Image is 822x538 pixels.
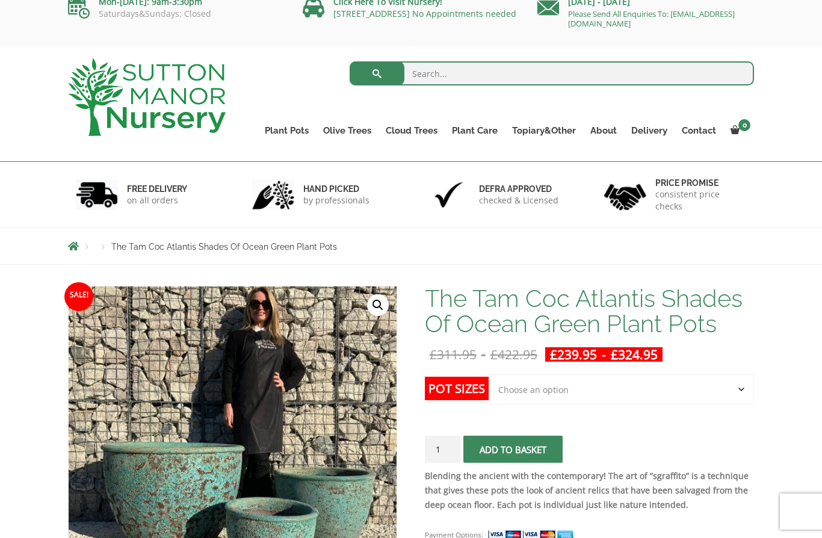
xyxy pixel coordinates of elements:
[479,184,558,194] h6: Defra approved
[350,61,755,85] input: Search...
[425,347,542,362] del: -
[430,346,477,363] bdi: 311.95
[445,122,505,139] a: Plant Care
[367,294,389,316] a: View full-screen image gallery
[611,346,618,363] span: £
[655,178,747,188] h6: Price promise
[611,346,658,363] bdi: 324.95
[505,122,583,139] a: Topiary&Other
[68,241,754,251] nav: Breadcrumbs
[490,346,498,363] span: £
[425,286,754,336] h1: The Tam Coc Atlantis Shades Of Ocean Green Plant Pots
[303,184,369,194] h6: hand picked
[550,346,557,363] span: £
[545,347,663,362] ins: -
[127,194,187,206] p: on all orders
[428,179,470,210] img: 3.jpg
[68,9,285,19] p: Saturdays&Sundays: Closed
[76,179,118,210] img: 1.jpg
[425,377,489,400] label: Pot Sizes
[723,122,754,139] a: 0
[258,122,316,139] a: Plant Pots
[583,122,624,139] a: About
[64,282,93,311] span: Sale!
[68,58,226,136] img: logo
[316,122,379,139] a: Olive Trees
[550,346,597,363] bdi: 239.95
[303,194,369,206] p: by professionals
[738,119,750,131] span: 0
[675,122,723,139] a: Contact
[127,184,187,194] h6: FREE DELIVERY
[425,436,461,463] input: Product quantity
[568,8,735,29] a: Please Send All Enquiries To: [EMAIL_ADDRESS][DOMAIN_NAME]
[252,179,294,210] img: 2.jpg
[624,122,675,139] a: Delivery
[425,470,749,510] strong: Blending the ancient with the contemporary! The art of “sgraffito” is a technique that gives thes...
[479,194,558,206] p: checked & Licensed
[655,188,747,212] p: consistent price checks
[490,346,537,363] bdi: 422.95
[604,176,646,213] img: 4.jpg
[111,242,337,252] span: The Tam Coc Atlantis Shades Of Ocean Green Plant Pots
[333,8,516,19] a: [STREET_ADDRESS] No Appointments needed
[379,122,445,139] a: Cloud Trees
[430,346,437,363] span: £
[463,436,563,463] button: Add to basket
